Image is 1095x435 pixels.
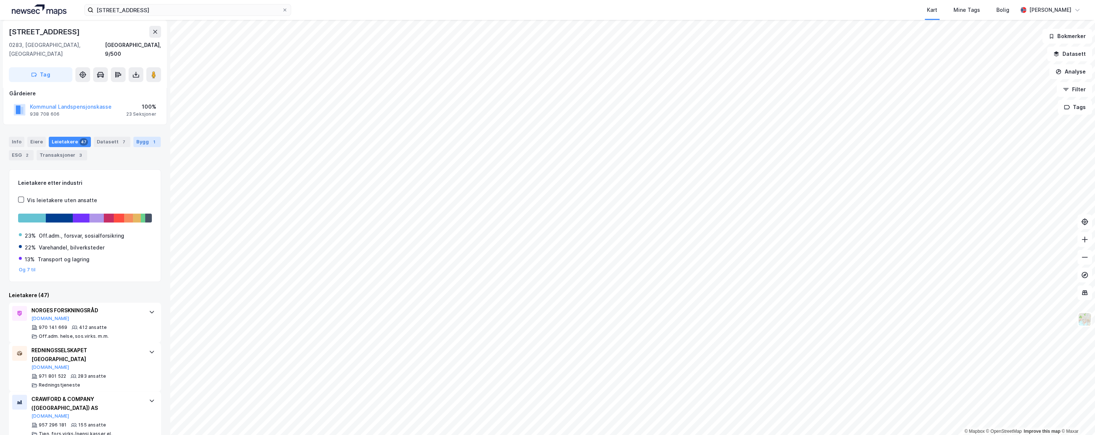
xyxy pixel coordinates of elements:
div: Transport og lagring [38,255,89,264]
div: Redningstjeneste [39,382,80,388]
div: 971 801 522 [39,373,66,379]
input: Søk på adresse, matrikkel, gårdeiere, leietakere eller personer [93,4,282,16]
div: 23 Seksjoner [126,111,156,117]
div: Mine Tags [954,6,980,14]
div: 23% [25,231,36,240]
div: 22% [25,243,36,252]
div: 155 ansatte [78,422,106,428]
div: Kart [927,6,937,14]
div: 412 ansatte [79,324,107,330]
button: Og 7 til [19,267,36,273]
div: 1 [150,138,158,146]
button: Filter [1057,82,1092,97]
button: [DOMAIN_NAME] [31,364,69,370]
div: Bygg [133,137,161,147]
div: Transaksjoner [37,150,87,160]
div: 13% [25,255,35,264]
a: Mapbox [964,429,985,434]
div: REDNINGSSELSKAPET [GEOGRAPHIC_DATA] [31,346,141,364]
div: 283 ansatte [78,373,106,379]
div: Bolig [996,6,1009,14]
div: 100% [126,102,156,111]
div: [GEOGRAPHIC_DATA], 9/500 [105,41,161,58]
div: 7 [120,138,127,146]
div: 2 [23,152,31,159]
div: Gårdeiere [9,89,161,98]
div: 970 141 669 [39,324,67,330]
div: Off.adm., forsvar, sosialforsikring [39,231,124,240]
div: 3 [77,152,84,159]
div: [STREET_ADDRESS] [9,26,81,38]
div: Varehandel, bilverksteder [39,243,105,252]
div: 938 708 606 [30,111,59,117]
div: Leietakere [49,137,91,147]
div: Info [9,137,24,147]
button: Tag [9,67,72,82]
div: 957 296 181 [39,422,66,428]
img: Z [1078,312,1092,326]
div: Leietakere (47) [9,291,161,300]
iframe: Chat Widget [1058,400,1095,435]
div: Eiere [27,137,46,147]
div: Off.adm. helse, sos.virks. m.m. [39,333,109,339]
div: NORGES FORSKNINGSRÅD [31,306,141,315]
div: 0283, [GEOGRAPHIC_DATA], [GEOGRAPHIC_DATA] [9,41,105,58]
div: Vis leietakere uten ansatte [27,196,97,205]
div: ESG [9,150,34,160]
a: OpenStreetMap [986,429,1022,434]
button: Bokmerker [1042,29,1092,44]
button: [DOMAIN_NAME] [31,413,69,419]
button: Tags [1058,100,1092,115]
img: logo.a4113a55bc3d86da70a041830d287a7e.svg [12,4,66,16]
button: Analyse [1049,64,1092,79]
div: Leietakere etter industri [18,179,152,187]
div: [PERSON_NAME] [1029,6,1071,14]
div: Datasett [94,137,130,147]
div: 47 [79,138,88,146]
div: CRAWFORD & COMPANY ([GEOGRAPHIC_DATA]) AS [31,395,141,412]
a: Improve this map [1024,429,1060,434]
button: [DOMAIN_NAME] [31,316,69,322]
button: Datasett [1047,47,1092,61]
